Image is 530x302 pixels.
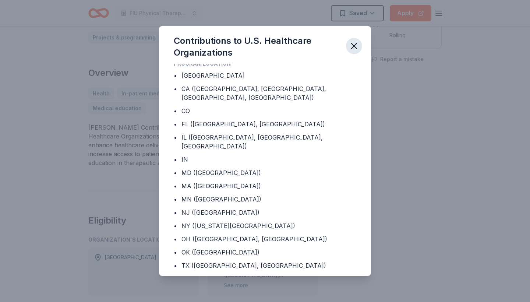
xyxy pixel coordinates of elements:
div: IL ([GEOGRAPHIC_DATA], [GEOGRAPHIC_DATA], [GEOGRAPHIC_DATA]) [181,133,356,151]
div: • [174,208,177,217]
div: OH ([GEOGRAPHIC_DATA], [GEOGRAPHIC_DATA]) [181,235,327,243]
div: Contributions to U.S. Healthcare Organizations [174,35,340,59]
div: IN [181,155,188,164]
div: MN ([GEOGRAPHIC_DATA]) [181,195,261,204]
div: • [174,221,177,230]
div: • [174,248,177,257]
div: • [174,71,177,80]
div: • [174,133,177,142]
div: • [174,261,177,270]
div: • [174,168,177,177]
div: CA ([GEOGRAPHIC_DATA], [GEOGRAPHIC_DATA], [GEOGRAPHIC_DATA], [GEOGRAPHIC_DATA]) [181,84,356,102]
div: TX ([GEOGRAPHIC_DATA], [GEOGRAPHIC_DATA]) [181,261,326,270]
div: FL ([GEOGRAPHIC_DATA], [GEOGRAPHIC_DATA]) [181,120,325,129]
div: • [174,155,177,164]
div: • [174,120,177,129]
div: • [174,182,177,190]
div: CO [181,106,190,115]
div: • [174,195,177,204]
div: [GEOGRAPHIC_DATA] [181,71,245,80]
div: OK ([GEOGRAPHIC_DATA]) [181,248,259,257]
div: MA ([GEOGRAPHIC_DATA]) [181,182,261,190]
div: NY ([US_STATE][GEOGRAPHIC_DATA]) [181,221,295,230]
div: NJ ([GEOGRAPHIC_DATA]) [181,208,259,217]
div: MD ([GEOGRAPHIC_DATA]) [181,168,261,177]
div: • [174,235,177,243]
div: • [174,106,177,115]
div: • [174,84,177,93]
